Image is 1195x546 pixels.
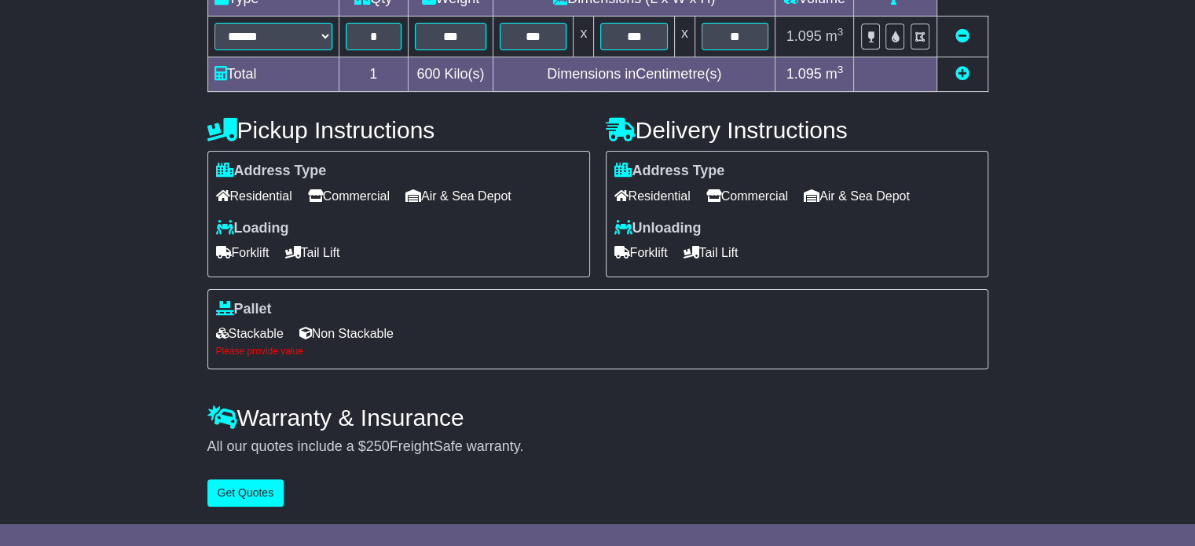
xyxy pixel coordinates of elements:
[674,16,695,57] td: x
[786,66,822,82] span: 1.095
[216,321,284,346] span: Stackable
[574,16,594,57] td: x
[207,57,339,92] td: Total
[955,66,970,82] a: Add new item
[216,301,272,318] label: Pallet
[416,66,440,82] span: 600
[285,240,340,265] span: Tail Lift
[299,321,394,346] span: Non Stackable
[826,66,844,82] span: m
[216,220,289,237] label: Loading
[838,64,844,75] sup: 3
[493,57,775,92] td: Dimensions in Centimetre(s)
[614,163,725,180] label: Address Type
[826,28,844,44] span: m
[804,184,910,208] span: Air & Sea Depot
[614,240,668,265] span: Forklift
[614,184,691,208] span: Residential
[216,346,980,357] div: Please provide value
[706,184,788,208] span: Commercial
[308,184,390,208] span: Commercial
[955,28,970,44] a: Remove this item
[614,220,702,237] label: Unloading
[786,28,822,44] span: 1.095
[405,184,511,208] span: Air & Sea Depot
[838,26,844,38] sup: 3
[207,405,988,431] h4: Warranty & Insurance
[207,117,590,143] h4: Pickup Instructions
[216,163,327,180] label: Address Type
[339,57,408,92] td: 1
[408,57,493,92] td: Kilo(s)
[216,184,292,208] span: Residential
[606,117,988,143] h4: Delivery Instructions
[366,438,390,454] span: 250
[207,479,284,507] button: Get Quotes
[216,240,269,265] span: Forklift
[207,438,988,456] div: All our quotes include a $ FreightSafe warranty.
[684,240,739,265] span: Tail Lift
